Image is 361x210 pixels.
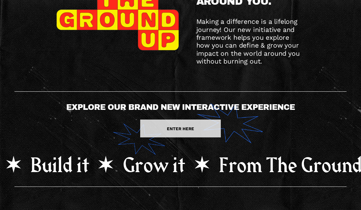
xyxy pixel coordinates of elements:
[123,153,185,179] tspan: Grow it
[30,153,89,179] tspan: Build it
[5,153,21,179] tspan: •
[196,18,302,65] span: Making a difference is a lifelong journey! Our new initiative and framework helps you explore how...
[56,103,305,111] h4: EXPLORE OUR BRAND NEW INTERACTIVE EXPERIENCE
[140,120,220,137] a: ENTER HERE
[98,153,114,179] tspan: •
[194,153,210,179] tspan: •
